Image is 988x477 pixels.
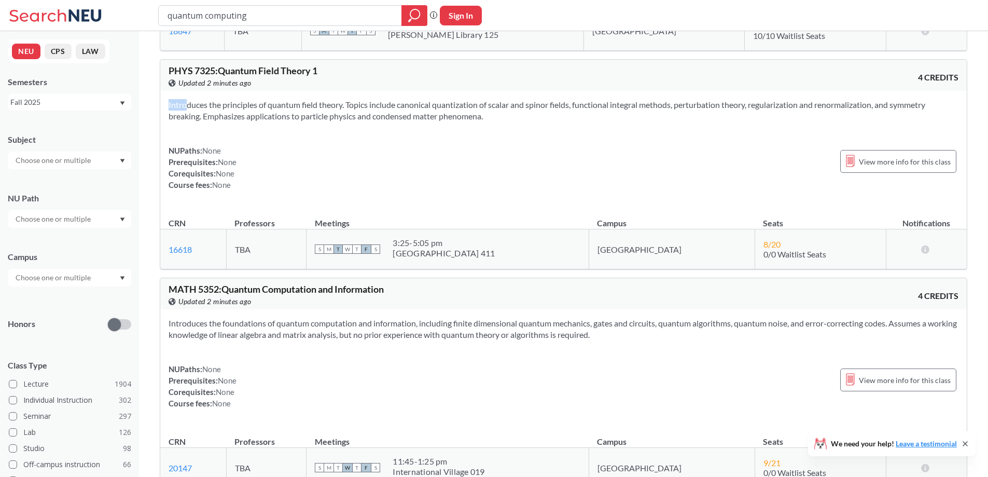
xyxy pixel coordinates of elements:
[169,283,384,295] span: MATH 5352 : Quantum Computation and Information
[169,436,186,447] div: CRN
[8,193,131,204] div: NU Path
[123,443,131,454] span: 98
[918,72,958,83] span: 4 CREDITS
[755,207,886,229] th: Seats
[178,296,252,307] span: Updated 2 minutes ago
[76,44,105,59] button: LAW
[115,378,131,390] span: 1904
[123,459,131,470] span: 66
[8,76,131,88] div: Semesters
[9,426,131,439] label: Lab
[361,463,371,472] span: F
[119,427,131,438] span: 126
[589,229,755,269] td: [GEOGRAPHIC_DATA]
[10,154,98,167] input: Choose one or multiple
[226,426,306,448] th: Professors
[212,399,231,408] span: None
[202,146,221,155] span: None
[8,318,35,330] p: Honors
[120,159,125,163] svg: Dropdown arrow
[896,439,957,448] a: Leave a testimonial
[120,276,125,280] svg: Dropdown arrow
[307,426,589,448] th: Meetings
[755,426,886,448] th: Seats
[393,238,495,248] div: 3:25 - 5:05 pm
[440,6,482,25] button: Sign In
[119,394,131,406] span: 302
[886,207,967,229] th: Notifications
[169,217,186,229] div: CRN
[352,463,361,472] span: T
[393,456,484,467] div: 11:45 - 1:25 pm
[226,207,306,229] th: Professors
[589,426,755,448] th: Campus
[166,7,394,24] input: Class, professor, course number, "phrase"
[169,244,192,254] a: 16618
[763,239,781,249] span: 8 / 20
[361,244,371,254] span: F
[216,387,234,397] span: None
[8,269,131,287] div: Dropdown arrow
[218,376,236,385] span: None
[120,101,125,105] svg: Dropdown arrow
[10,97,119,108] div: Fall 2025
[315,463,324,472] span: S
[8,134,131,145] div: Subject
[333,463,343,472] span: T
[169,65,317,76] span: PHYS 7325 : Quantum Field Theory 1
[169,363,236,409] div: NUPaths: Prerequisites: Corequisites: Course fees:
[8,152,131,169] div: Dropdown arrow
[169,145,236,190] div: NUPaths: Prerequisites: Corequisites: Course fees:
[8,210,131,228] div: Dropdown arrow
[9,393,131,407] label: Individual Instruction
[212,180,231,189] span: None
[589,207,755,229] th: Campus
[169,318,958,340] section: Introduces the foundations of quantum computation and information, including finite dimensional q...
[178,77,252,89] span: Updated 2 minutes ago
[12,44,40,59] button: NEU
[393,467,484,477] div: International Village 019
[202,364,221,374] span: None
[119,411,131,422] span: 297
[371,463,380,472] span: S
[343,244,352,254] span: W
[10,271,98,284] input: Choose one or multiple
[307,207,589,229] th: Meetings
[9,442,131,455] label: Studio
[408,8,421,23] svg: magnifying glass
[352,244,361,254] span: T
[10,213,98,225] input: Choose one or multiple
[371,244,380,254] span: S
[886,426,967,448] th: Notifications
[763,458,781,468] span: 9 / 21
[45,44,72,59] button: CPS
[169,99,958,122] section: Introduces the principles of quantum field theory. Topics include canonical quantization of scala...
[388,30,498,40] div: [PERSON_NAME] Library 125
[120,217,125,222] svg: Dropdown arrow
[324,463,333,472] span: M
[401,5,427,26] div: magnifying glass
[9,410,131,423] label: Seminar
[8,251,131,263] div: Campus
[169,26,192,36] a: 18647
[315,244,324,254] span: S
[859,374,951,387] span: View more info for this class
[9,458,131,471] label: Off-campus instruction
[226,229,306,269] td: TBA
[333,244,343,254] span: T
[169,463,192,473] a: 20147
[393,248,495,258] div: [GEOGRAPHIC_DATA] 411
[218,157,236,167] span: None
[859,155,951,168] span: View more info for this class
[324,244,333,254] span: M
[343,463,352,472] span: W
[8,360,131,371] span: Class Type
[9,377,131,391] label: Lecture
[8,94,131,111] div: Fall 2025Dropdown arrow
[763,249,826,259] span: 0/0 Waitlist Seats
[918,290,958,302] span: 4 CREDITS
[753,31,825,40] span: 10/10 Waitlist Seats
[216,169,234,178] span: None
[831,440,957,447] span: We need your help!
